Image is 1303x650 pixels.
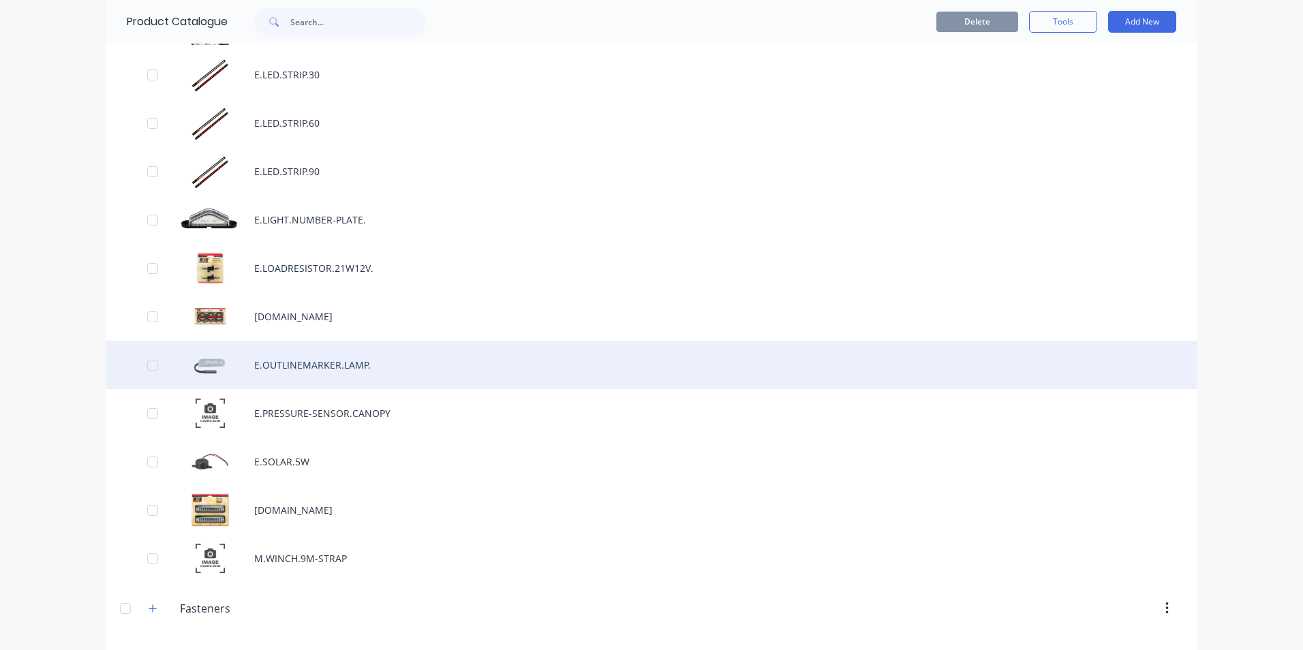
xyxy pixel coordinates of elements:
input: Search... [290,8,425,35]
button: Delete [936,12,1018,32]
div: E.OUTLINEMARKER.LAMP.E.OUTLINEMARKER.LAMP. [106,341,1197,389]
button: Add New [1108,11,1176,33]
button: Tools [1029,11,1097,33]
div: E.PRESSURE-SENSOR.CANOPYE.PRESSURE-SENSOR.CANOPY [106,389,1197,437]
div: E.MAXI.LAMP.WITHREVERSE.SO[DOMAIN_NAME] [106,292,1197,341]
div: E.SOLAR.5WE.SOLAR.5W [106,437,1197,486]
div: E.LIGHT.NUMBER-PLATE.E.LIGHT.NUMBER-PLATE. [106,196,1197,244]
div: E.LED.STRIP.60E.LED.STRIP.60 [106,99,1197,147]
div: E.STOP.TAIL.INDICATOR.REVERSE.LAMP.SO[DOMAIN_NAME] [106,486,1197,534]
input: Enter category name [180,600,341,617]
div: E.LED.STRIP.90E.LED.STRIP.90 [106,147,1197,196]
div: E.LED.STRIP.30E.LED.STRIP.30 [106,50,1197,99]
div: E.LOADRESISTOR.21W12V.E.LOADRESISTOR.21W12V. [106,244,1197,292]
div: M.WINCH.9M-STRAPM.WINCH.9M-STRAP [106,534,1197,583]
